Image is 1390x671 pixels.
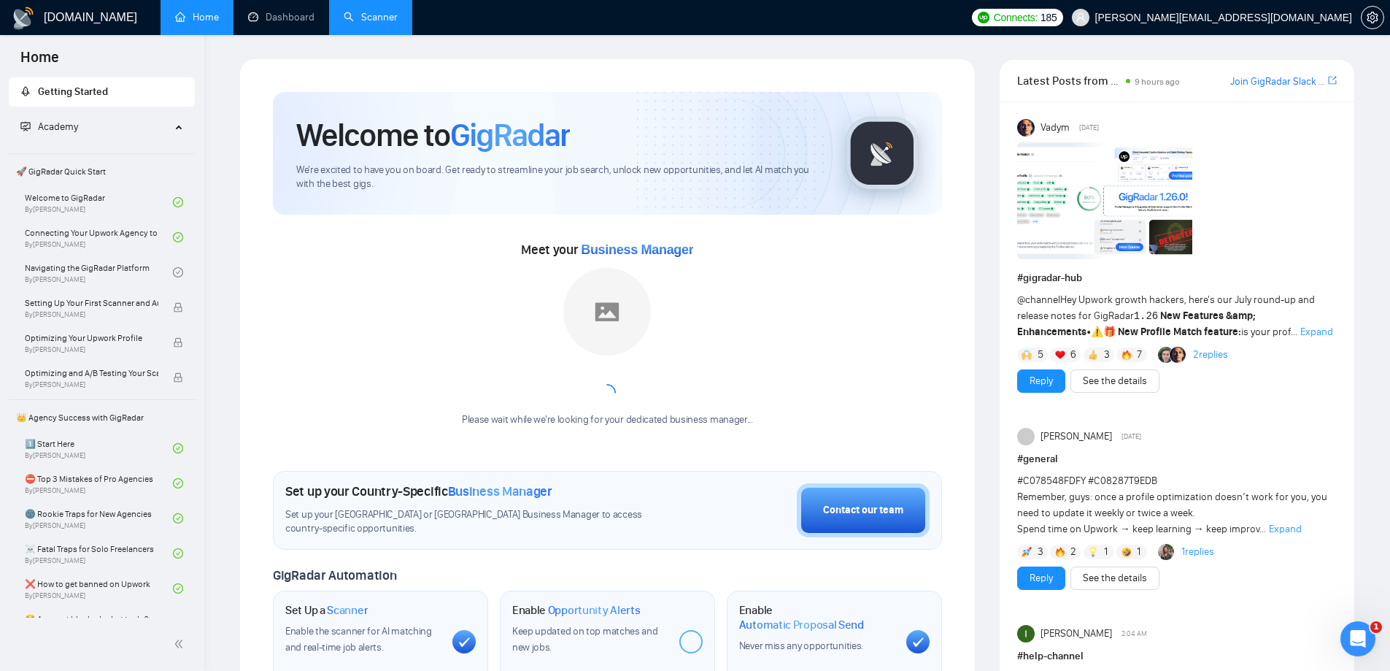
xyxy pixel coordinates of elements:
span: 7 [1137,348,1142,362]
a: Navigating the GigRadar PlatformBy[PERSON_NAME] [25,256,173,288]
button: See the details [1070,567,1159,590]
span: Opportunity Alerts [548,603,641,618]
span: Never miss any opportunities. [739,640,863,652]
a: dashboardDashboard [248,11,314,23]
span: setting [1362,12,1383,23]
span: Latest Posts from the GigRadar Community [1017,72,1121,90]
span: lock [173,302,183,313]
span: 1 [1137,545,1140,559]
span: fund-projection-screen [20,121,31,131]
a: Join GigRadar Slack Community [1230,74,1325,90]
span: GigRadar [450,115,570,155]
span: Home [9,47,71,77]
img: Ivan Dela Rama [1017,625,1035,643]
span: Optimizing and A/B Testing Your Scanner for Better Results [25,366,158,380]
a: 😭 Account blocked: what to do? [25,607,173,640]
a: ⛔ Top 3 Mistakes of Pro AgenciesBy[PERSON_NAME] [25,467,173,499]
span: We're excited to have you on board. Get ready to streamline your job search, unlock new opportuni... [296,164,822,191]
a: 🌚 Rookie Traps for New AgenciesBy[PERSON_NAME] [25,502,173,534]
span: [DATE] [1121,430,1141,443]
img: 👍 [1088,350,1098,360]
li: Getting Started [9,77,195,107]
button: Reply [1017,567,1065,590]
span: Expand [1300,326,1333,338]
a: setting [1361,12,1384,23]
span: ⚠️ [1091,326,1103,338]
a: Welcome to GigRadarBy[PERSON_NAME] [25,186,173,218]
span: By [PERSON_NAME] [25,310,158,319]
span: 🎁 [1103,326,1116,338]
span: 🚀 GigRadar Quick Start [10,157,193,186]
span: @channel [1017,294,1060,306]
img: 💡 [1088,547,1098,557]
span: Expand [1269,523,1302,535]
h1: Set up your Country-Specific [285,483,552,499]
span: check-circle [173,232,183,242]
span: Business Manager [448,483,552,499]
a: 1replies [1181,545,1214,559]
h1: Enable [512,603,641,618]
a: See the details [1083,570,1147,586]
span: Optimizing Your Upwork Profile [25,331,158,345]
span: #C078548FDFY [1017,475,1086,487]
span: Enable the scanner for AI matching and real-time job alerts. [285,625,432,653]
img: 🔥 [1055,547,1065,557]
span: Vadym [1040,120,1070,136]
span: 2 [1070,545,1076,559]
button: See the details [1070,369,1159,393]
span: Academy [38,120,78,133]
span: Hey Upwork growth hackers, here's our July round-up and release notes for GigRadar • is your prof... [1017,294,1315,338]
h1: Welcome to [296,115,570,155]
span: 9 hours ago [1135,77,1180,87]
img: F09AC4U7ATU-image.png [1017,142,1192,259]
span: check-circle [173,267,183,277]
span: lock [173,337,183,348]
span: rocket [20,86,31,96]
span: 185 [1040,9,1057,26]
a: 2replies [1193,348,1228,362]
span: check-circle [173,443,183,453]
div: Please wait while we're looking for your dedicated business manager... [453,413,762,427]
span: Connects: [994,9,1038,26]
span: Academy [20,120,78,133]
h1: # help-channel [1017,648,1337,664]
img: 🔥 [1121,350,1132,360]
code: 1.26 [1134,310,1159,322]
span: 3 [1104,348,1110,362]
span: By [PERSON_NAME] [25,345,158,354]
span: Meet your [521,242,693,258]
img: upwork-logo.png [978,12,989,23]
span: 5 [1038,348,1043,362]
span: Getting Started [38,85,108,98]
a: searchScanner [344,11,398,23]
a: 1️⃣ Start HereBy[PERSON_NAME] [25,432,173,464]
span: check-circle [173,197,183,207]
span: [DATE] [1079,121,1099,134]
a: export [1328,74,1337,88]
span: 1 [1104,545,1108,559]
img: 🚀 [1022,547,1032,557]
a: homeHome [175,11,219,23]
span: 1 [1370,621,1382,633]
span: [PERSON_NAME] [1040,626,1112,642]
span: check-circle [173,548,183,559]
span: Remember, guys: once a profile optimization doesn’t work for you, you need to update it weekly or... [1017,475,1327,535]
h1: Enable [739,603,895,632]
a: Reply [1030,373,1053,389]
span: user [1076,12,1086,23]
img: 🙌 [1022,350,1032,360]
img: logo [12,7,35,30]
span: Automatic Proposal Send [739,618,864,632]
span: check-circle [173,583,183,594]
span: check-circle [173,478,183,488]
a: Reply [1030,570,1053,586]
span: GigRadar Automation [273,567,396,583]
span: [PERSON_NAME] [1040,429,1112,445]
a: ❌ How to get banned on UpworkBy[PERSON_NAME] [25,572,173,605]
span: #C08287T9EDB [1088,475,1157,487]
span: loading [598,384,616,402]
img: gigradar-logo.png [846,117,919,190]
span: Setting Up Your First Scanner and Auto-Bidder [25,296,158,310]
a: See the details [1083,373,1147,389]
span: check-circle [173,513,183,524]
